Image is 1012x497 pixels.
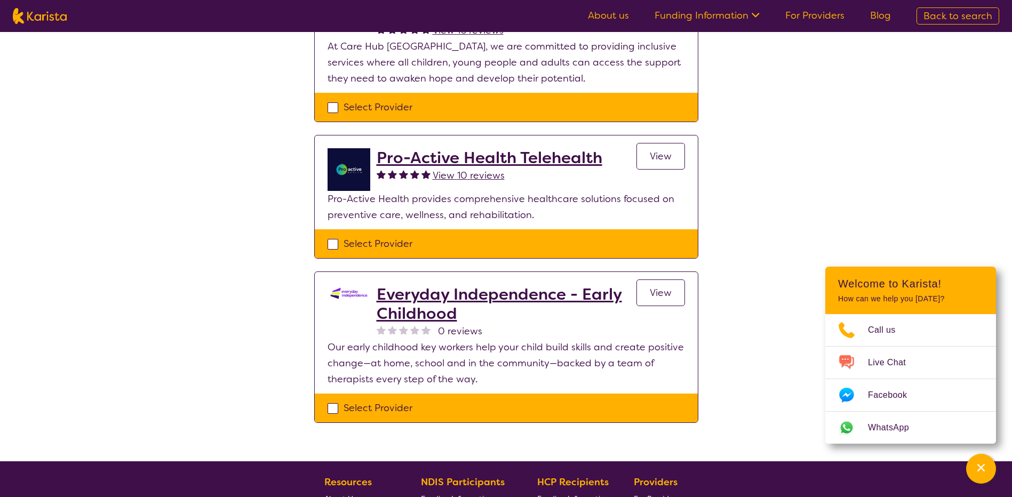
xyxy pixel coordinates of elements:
[825,412,996,444] a: Web link opens in a new tab.
[377,285,636,323] a: Everyday Independence - Early Childhood
[825,314,996,444] ul: Choose channel
[328,148,370,191] img: ymlb0re46ukcwlkv50cv.png
[838,294,983,303] p: How can we help you [DATE]?
[868,420,922,436] span: WhatsApp
[825,267,996,444] div: Channel Menu
[399,170,408,179] img: fullstar
[917,7,999,25] a: Back to search
[650,286,672,299] span: View
[650,150,672,163] span: View
[328,285,370,302] img: kdssqoqrr0tfqzmv8ac0.png
[636,143,685,170] a: View
[377,325,386,334] img: nonereviewstar
[655,9,760,22] a: Funding Information
[433,167,505,183] a: View 10 reviews
[324,476,372,488] b: Resources
[433,169,505,182] span: View 10 reviews
[438,323,482,339] span: 0 reviews
[399,325,408,334] img: nonereviewstar
[13,8,67,24] img: Karista logo
[868,387,920,403] span: Facebook
[923,10,992,22] span: Back to search
[868,322,909,338] span: Call us
[838,277,983,290] h2: Welcome to Karista!
[868,355,919,371] span: Live Chat
[328,38,685,86] p: At Care Hub [GEOGRAPHIC_DATA], we are committed to providing inclusive services where all childre...
[410,325,419,334] img: nonereviewstar
[377,170,386,179] img: fullstar
[388,170,397,179] img: fullstar
[328,191,685,223] p: Pro-Active Health provides comprehensive healthcare solutions focused on preventive care, wellnes...
[588,9,629,22] a: About us
[328,339,685,387] p: Our early childhood key workers help your child build skills and create positive change—at home, ...
[421,476,505,488] b: NDIS Participants
[870,9,891,22] a: Blog
[636,279,685,306] a: View
[537,476,609,488] b: HCP Recipients
[388,325,397,334] img: nonereviewstar
[421,170,431,179] img: fullstar
[634,476,678,488] b: Providers
[421,325,431,334] img: nonereviewstar
[377,148,602,167] a: Pro-Active Health Telehealth
[966,454,996,484] button: Channel Menu
[410,170,419,179] img: fullstar
[785,9,844,22] a: For Providers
